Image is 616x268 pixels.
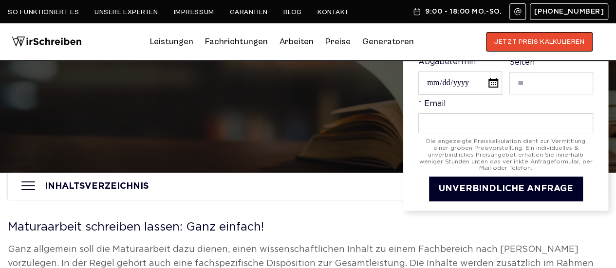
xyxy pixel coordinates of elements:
[412,8,421,16] img: Schedule
[439,185,573,193] span: UNVERBINDLICHE ANFRAGE
[317,8,349,16] a: Kontakt
[94,8,158,16] a: Unsere Experten
[325,36,351,47] a: Preise
[418,100,593,133] label: * Email
[534,8,604,16] span: [PHONE_NUMBER]
[12,32,82,52] img: logo wirschreiben
[530,3,608,20] a: [PHONE_NUMBER]
[8,8,79,16] a: So funktioniert es
[418,58,502,95] label: Abgabetermin
[509,59,535,66] span: Seiten
[174,8,214,16] a: Impressum
[418,113,593,133] input: * Email
[205,34,268,50] a: Fachrichtungen
[514,8,522,16] img: Email
[283,8,302,16] a: Blog
[150,34,193,50] a: Leistungen
[429,177,583,201] button: UNVERBINDLICHE ANFRAGE
[418,138,593,172] div: Die angezeigte Preiskalkulation dient zur Vermittlung einer groben Preisvorstellung. Ein individu...
[362,34,414,50] a: Generatoren
[8,221,608,233] h2: Maturaarbeit schreiben lassen: Ganz einfach!
[425,8,502,16] span: 9:00 - 18:00 Mo.-So.
[230,8,268,16] a: Garantien
[486,32,593,52] button: JETZT PREIS KALKULIEREN
[280,34,314,50] a: Arbeiten
[418,71,502,94] input: Abgabetermin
